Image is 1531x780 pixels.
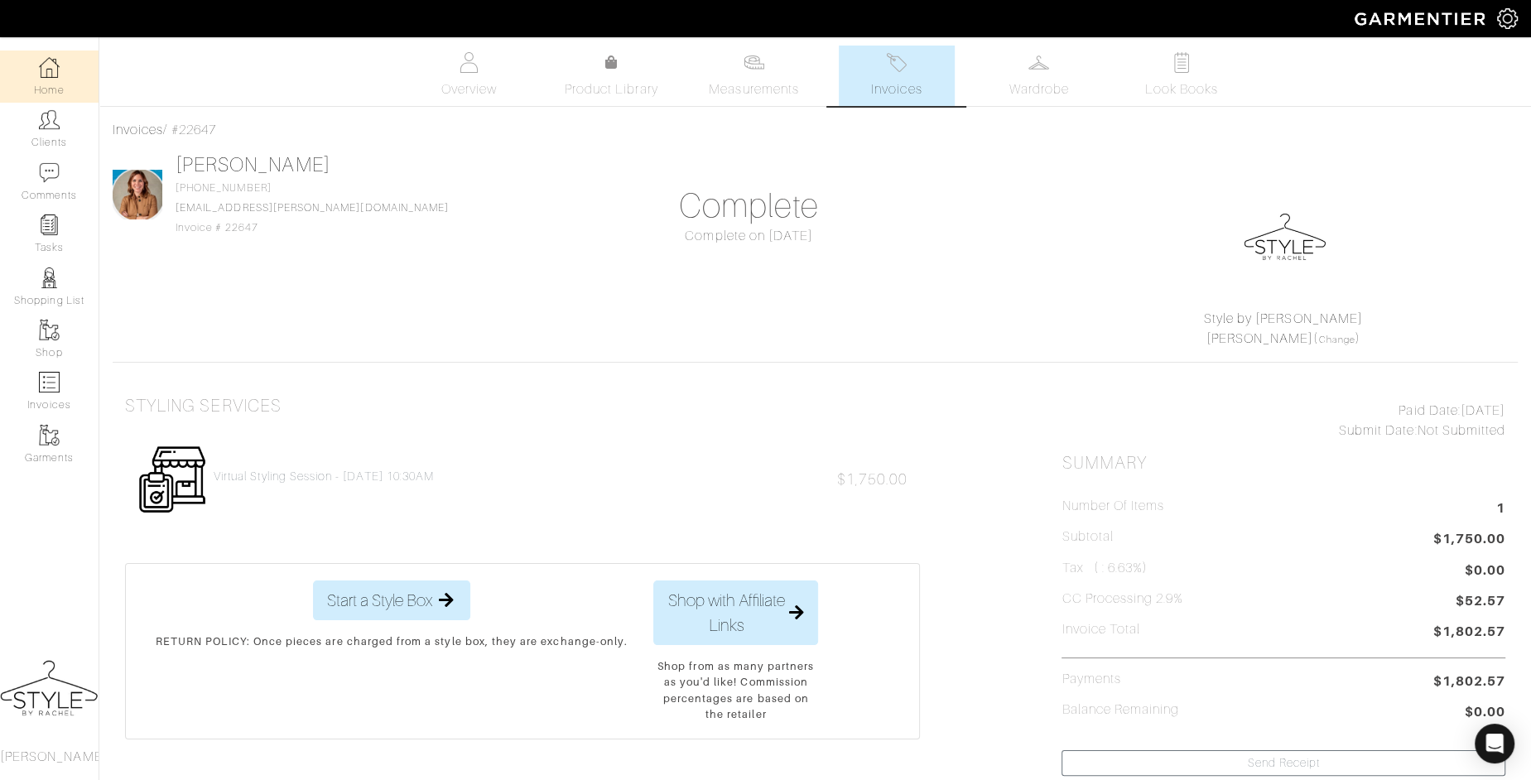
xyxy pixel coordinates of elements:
span: [PHONE_NUMBER] Invoice # 22647 [176,182,449,234]
img: 1575506322011.jpg.jpg [1244,193,1326,276]
img: basicinfo-40fd8af6dae0f16599ec9e87c0ef1c0a1fdea2edbe929e3d69a839185d80c458.svg [459,52,479,73]
h2: Summary [1062,453,1505,474]
button: Start a Style Box [313,580,470,620]
span: Wardrobe [1009,79,1069,99]
span: $0.00 [1465,561,1505,580]
span: Invoices [871,79,922,99]
a: Measurements [696,46,812,106]
a: Overview [411,46,527,106]
h5: Invoice Total [1062,622,1140,638]
a: Wardrobe [981,46,1097,106]
a: Style by [PERSON_NAME] [1204,311,1363,326]
p: Shop from as many partners as you'd like! Commission percentages are based on the retailer [653,658,818,722]
a: Invoices [113,123,163,137]
a: [PERSON_NAME] [176,154,330,176]
h5: CC Processing 2.9% [1062,591,1183,607]
a: Change [1318,335,1355,344]
p: RETURN POLICY: Once pieces are charged from a style box, they are exchange-only. [156,633,628,649]
span: $1,750.00 [1433,529,1505,551]
img: reminder-icon-8004d30b9f0a5d33ae49ab947aed9ed385cf756f9e5892f1edd6e32f2345188e.png [39,214,60,235]
span: $1,802.57 [1433,672,1505,691]
a: Virtual Styling Session - [DATE] 10:30AM [214,469,434,484]
img: clients-icon-6bae9207a08558b7cb47a8932f037763ab4055f8c8b6bfacd5dc20c3e0201464.png [39,109,60,130]
span: $1,802.57 [1433,622,1505,644]
img: dashboard-icon-dbcd8f5a0b271acd01030246c82b418ddd0df26cd7fceb0bd07c9910d44c42f6.png [39,57,60,78]
div: ( ) [1068,309,1498,349]
a: Invoices [839,46,955,106]
span: Shop with Affiliate Links [667,588,786,638]
div: Open Intercom Messenger [1475,724,1514,763]
img: orders-icon-0abe47150d42831381b5fb84f609e132dff9fe21cb692f30cb5eec754e2cba89.png [39,372,60,392]
span: Submit Date: [1339,423,1418,438]
h5: Subtotal [1062,529,1113,545]
span: Start a Style Box [327,588,432,613]
img: stylists-icon-eb353228a002819b7ec25b43dbf5f0378dd9e0616d9560372ff212230b889e62.png [39,267,60,288]
button: Shop with Affiliate Links [653,580,818,645]
h3: Styling Services [125,396,282,416]
img: Womens_Service-b2905c8a555b134d70f80a63ccd9711e5cb40bac1cff00c12a43f244cd2c1cd3.png [137,445,207,514]
span: Paid Date: [1399,403,1461,418]
img: gear-icon-white-bd11855cb880d31180b6d7d6211b90ccbf57a29d726f0c71d8c61bd08dd39cc2.png [1497,8,1518,29]
span: Overview [441,79,496,99]
div: Complete on [DATE] [527,226,971,246]
span: Look Books [1145,79,1219,99]
img: orders-27d20c2124de7fd6de4e0e44c1d41de31381a507db9b33961299e4e07d508b8c.svg [886,52,907,73]
span: $52.57 [1456,591,1505,614]
span: Product Library [565,79,658,99]
h5: Number of Items [1062,498,1164,514]
a: [EMAIL_ADDRESS][PERSON_NAME][DOMAIN_NAME] [176,202,449,214]
img: .jpg [113,170,162,219]
span: $0.00 [1465,702,1505,725]
h1: Complete [527,186,971,226]
img: garmentier-logo-header-white-b43fb05a5012e4ada735d5af1a66efaba907eab6374d6393d1fbf88cb4ef424d.png [1346,4,1497,33]
img: garments-icon-b7da505a4dc4fd61783c78ac3ca0ef83fa9d6f193b1c9dc38574b1d14d53ca28.png [39,425,60,445]
a: [PERSON_NAME] [1206,331,1314,346]
img: todo-9ac3debb85659649dc8f770b8b6100bb5dab4b48dedcbae339e5042a72dfd3cc.svg [1171,52,1192,73]
img: measurements-466bbee1fd09ba9460f595b01e5d73f9e2bff037440d3c8f018324cb6cdf7a4a.svg [744,52,764,73]
img: wardrobe-487a4870c1b7c33e795ec22d11cfc2ed9d08956e64fb3008fe2437562e282088.svg [1028,52,1049,73]
h5: Tax ( : 6.63%) [1062,561,1148,576]
a: Product Library [553,53,669,99]
h5: Payments [1062,672,1120,687]
a: Send Receipt [1062,750,1505,776]
img: comment-icon-a0a6a9ef722e966f86d9cbdc48e553b5cf19dbc54f86b18d962a5391bc8f6eb6.png [39,162,60,183]
div: [DATE] Not Submitted [1062,401,1505,441]
span: Measurements [709,79,799,99]
h5: Balance Remaining [1062,702,1179,718]
img: garments-icon-b7da505a4dc4fd61783c78ac3ca0ef83fa9d6f193b1c9dc38574b1d14d53ca28.png [39,320,60,340]
span: 1 [1496,498,1505,521]
div: / #22647 [113,120,1518,140]
a: Look Books [1124,46,1240,106]
span: $1,750.00 [836,471,907,488]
